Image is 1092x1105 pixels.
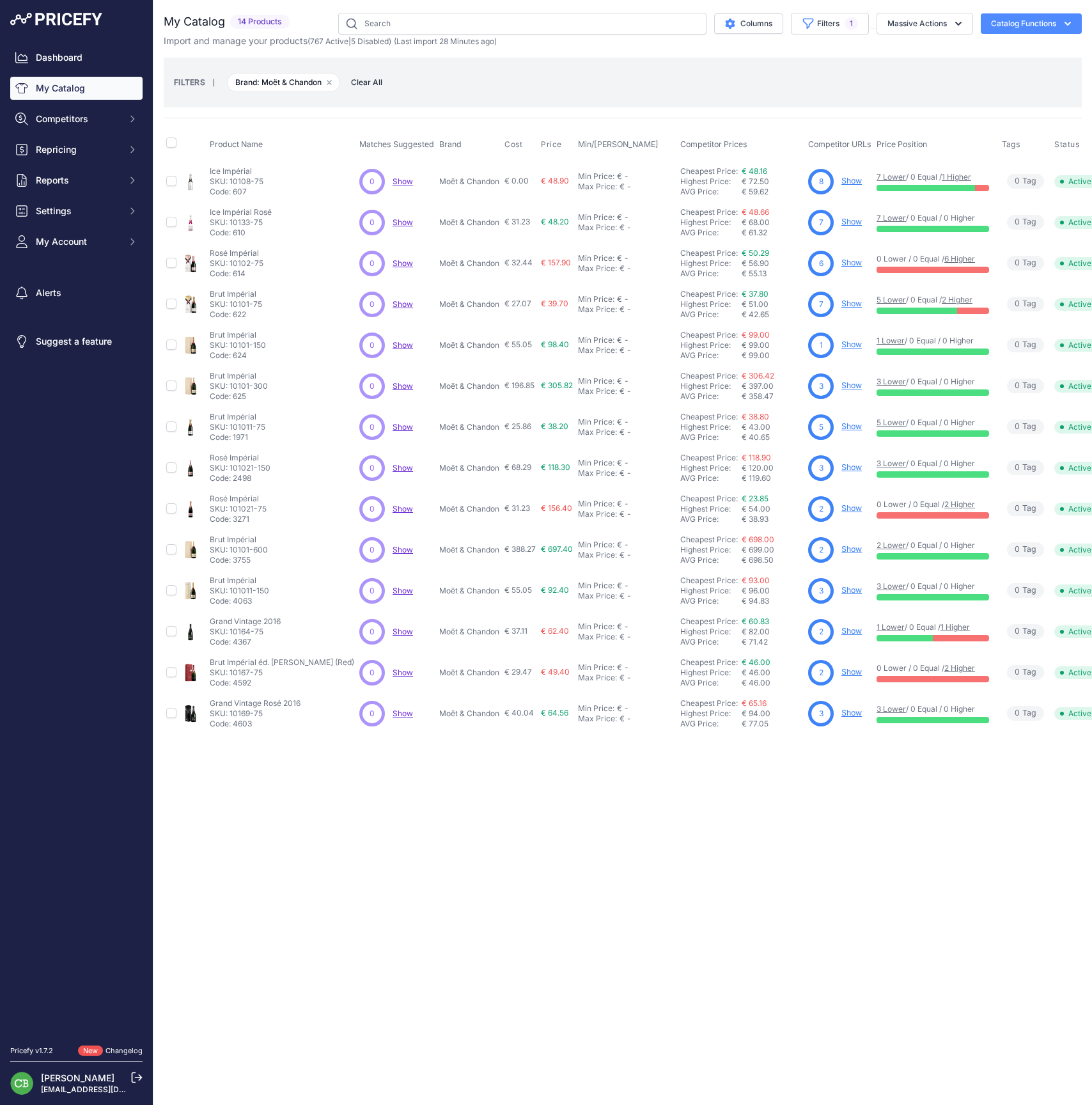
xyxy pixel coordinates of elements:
[10,330,143,353] a: Suggest a feature
[351,36,389,46] a: 5 Disabled
[841,462,862,472] a: Show
[41,1085,238,1094] a: [EMAIL_ADDRESS][DOMAIN_NAME][PERSON_NAME]
[742,453,771,462] a: € 118.90
[877,254,989,264] p: 0 Lower / 0 Equal /
[10,46,143,1030] nav: Sidebar
[742,381,774,391] span: € 397.00
[1007,174,1044,189] span: Tag
[819,176,823,187] span: 8
[205,79,222,86] small: |
[210,422,265,432] p: SKU: 101011-75
[877,213,906,223] a: 7 Lower
[36,235,120,248] span: My Account
[210,391,268,402] p: Code: 625
[845,17,858,30] span: 1
[620,427,625,437] div: €
[578,304,617,315] div: Max Price:
[841,626,862,636] a: Show
[210,340,266,350] p: SKU: 10101-150
[617,376,622,386] div: €
[370,380,375,392] span: 0
[841,258,862,267] a: Show
[370,421,375,433] span: 0
[622,335,628,345] div: -
[625,223,631,233] div: -
[105,1046,143,1055] a: Changelog
[680,330,738,340] a: Cheapest Price:
[210,299,262,310] p: SKU: 10101-75
[742,228,803,238] div: € 61.32
[625,427,631,437] div: -
[164,13,225,31] h2: My Catalog
[742,310,803,320] div: € 42.65
[841,299,862,308] a: Show
[877,295,906,304] a: 5 Lower
[820,340,823,351] span: 1
[308,36,391,46] span: ( | )
[742,422,770,432] span: € 43.00
[578,139,659,149] span: Min/[PERSON_NAME]
[393,545,413,554] a: Show
[393,217,413,227] a: Show
[841,176,862,185] a: Show
[164,35,497,47] p: Import and manage your products
[680,166,738,176] a: Cheapest Price:
[742,576,770,585] a: € 93.00
[230,15,290,29] span: 14 Products
[393,627,413,636] span: Show
[1007,256,1044,270] span: Tag
[877,336,989,346] p: / 0 Equal / 0 Higher
[504,258,533,267] span: € 32.44
[393,176,413,186] a: Show
[742,616,769,626] a: € 60.83
[393,340,413,350] span: Show
[680,576,738,585] a: Cheapest Price:
[680,432,742,443] div: AVG Price:
[877,704,906,714] a: 3 Lower
[393,258,413,268] a: Show
[742,187,803,197] div: € 59.62
[578,417,614,427] div: Min Price:
[742,258,769,268] span: € 56.90
[680,412,738,421] a: Cheapest Price:
[742,535,774,544] a: € 698.00
[742,289,768,299] a: € 37.80
[578,386,617,396] div: Max Price:
[174,77,205,87] small: FILTERS
[210,350,266,361] p: Code: 624
[504,139,525,150] button: Cost
[578,212,614,223] div: Min Price:
[10,200,143,223] button: Settings
[541,299,568,308] span: € 39.70
[1007,297,1044,311] span: Tag
[620,345,625,356] div: €
[541,340,569,349] span: € 98.40
[808,139,871,149] span: Competitor URLs
[942,172,971,182] a: 1 Higher
[877,458,906,468] a: 3 Lower
[877,295,989,305] p: / 0 Equal /
[877,172,906,182] a: 7 Lower
[36,113,120,125] span: Competitors
[210,187,263,197] p: Code: 607
[680,453,738,462] a: Cheapest Price:
[578,427,617,437] div: Max Price:
[393,668,413,677] a: Show
[394,36,497,46] span: (Last import 28 Minutes ago)
[841,421,862,431] a: Show
[622,212,628,223] div: -
[742,248,769,258] a: € 50.29
[877,418,989,428] p: / 0 Equal / 0 Higher
[877,172,989,182] p: / 0 Equal /
[541,421,568,431] span: € 38.20
[877,377,989,387] p: / 0 Equal / 0 Higher
[742,350,803,361] div: € 99.00
[622,253,628,263] div: -
[210,217,272,228] p: SKU: 10133-75
[439,139,462,149] span: Brand
[439,340,499,350] p: Moët & Chandon
[617,212,622,223] div: €
[680,207,738,217] a: Cheapest Price:
[210,412,265,422] p: Brut Impérial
